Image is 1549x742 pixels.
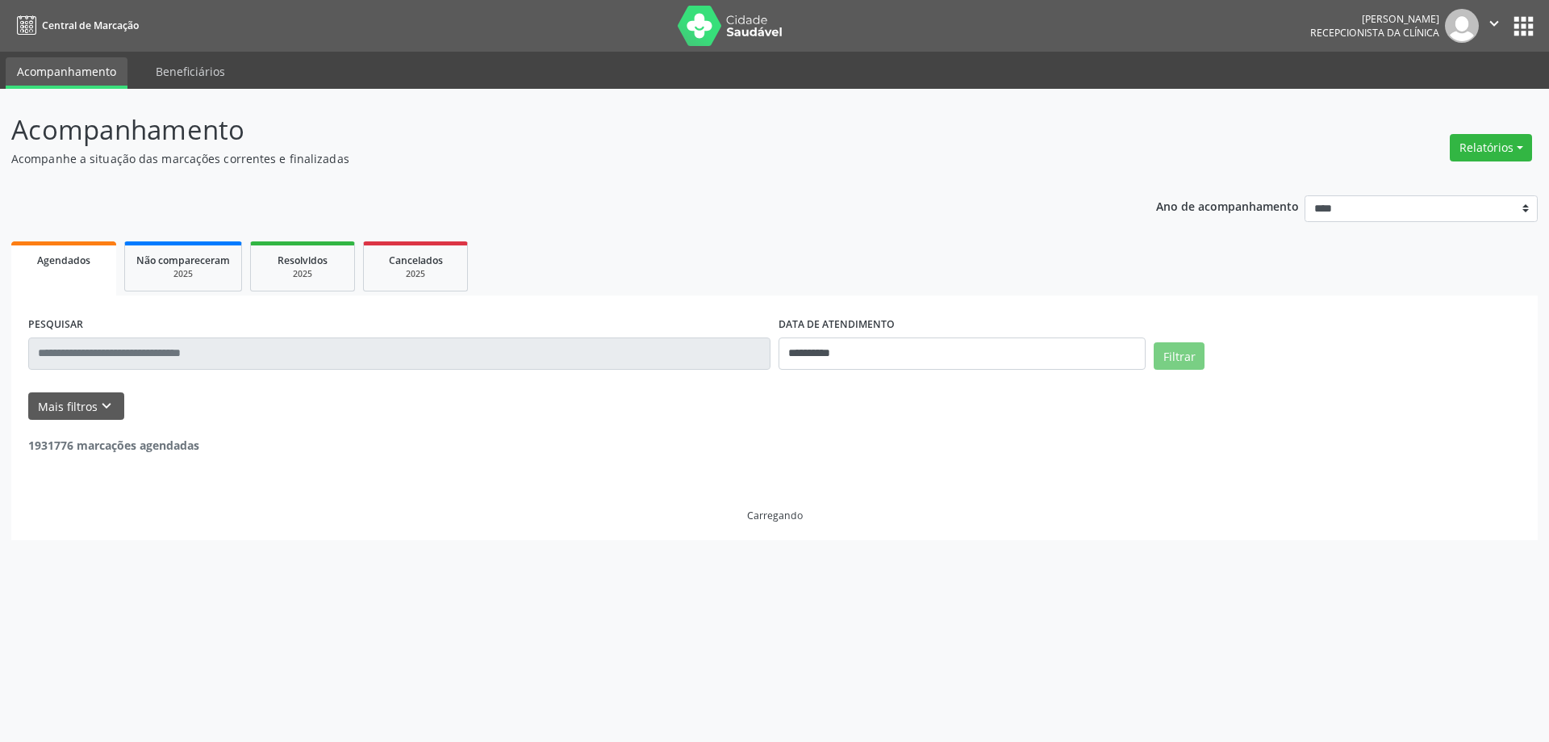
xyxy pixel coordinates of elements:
i: keyboard_arrow_down [98,397,115,415]
span: Central de Marcação [42,19,139,32]
div: 2025 [136,268,230,280]
button: Mais filtroskeyboard_arrow_down [28,392,124,421]
button:  [1479,9,1509,43]
i:  [1485,15,1503,32]
a: Central de Marcação [11,12,139,39]
span: Cancelados [389,254,443,267]
div: Carregando [747,509,803,522]
button: Relatórios [1450,134,1532,161]
div: 2025 [262,268,343,280]
p: Ano de acompanhamento [1156,195,1299,216]
div: [PERSON_NAME] [1310,12,1439,26]
div: 2025 [375,268,456,280]
span: Resolvidos [278,254,328,267]
label: PESQUISAR [28,312,83,337]
button: Filtrar [1154,342,1205,370]
span: Agendados [37,254,90,267]
button: apps [1509,12,1538,40]
a: Acompanhamento [6,57,127,89]
p: Acompanhamento [11,110,1079,150]
span: Não compareceram [136,254,230,267]
label: DATA DE ATENDIMENTO [779,312,895,337]
strong: 1931776 marcações agendadas [28,438,199,453]
span: Recepcionista da clínica [1310,26,1439,40]
a: Beneficiários [144,57,236,86]
img: img [1445,9,1479,43]
p: Acompanhe a situação das marcações correntes e finalizadas [11,150,1079,167]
